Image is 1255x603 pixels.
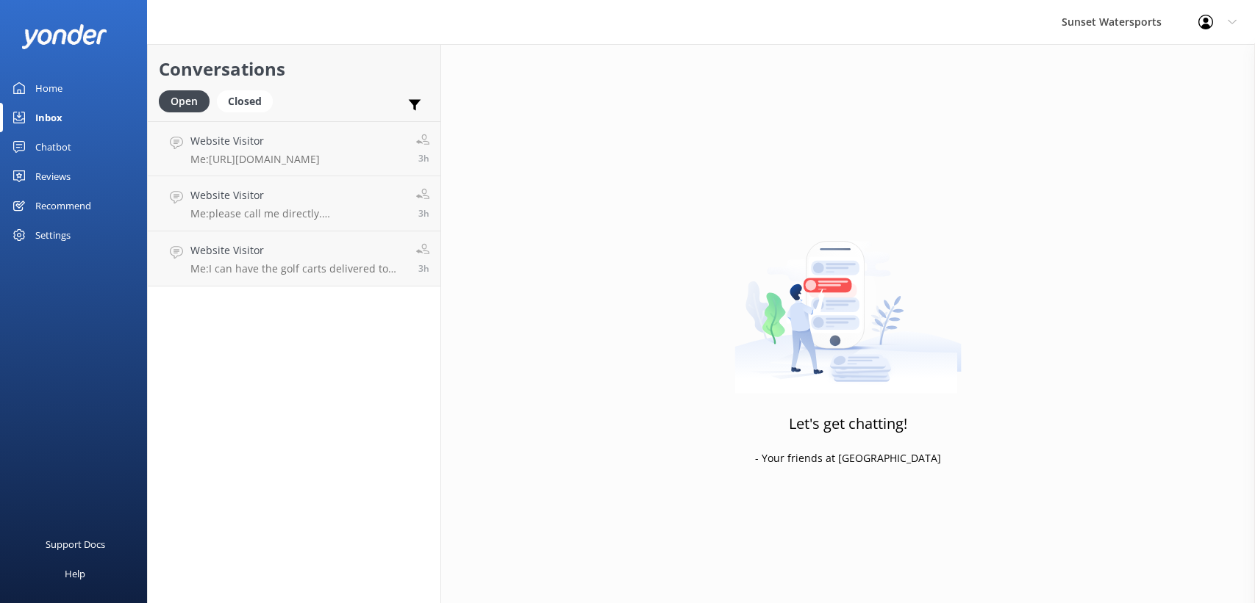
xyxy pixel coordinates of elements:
[755,450,941,466] p: - Your friends at [GEOGRAPHIC_DATA]
[418,152,429,165] span: 09:01am 17-Aug-2025 (UTC -05:00) America/Cancun
[35,220,71,250] div: Settings
[217,90,273,112] div: Closed
[148,176,440,231] a: Website VisitorMe:please call me directly. [PERSON_NAME] at [PHONE_NUMBER]3h
[190,207,405,220] p: Me: please call me directly. [PERSON_NAME] at [PHONE_NUMBER]
[35,103,62,132] div: Inbox
[159,93,217,109] a: Open
[35,162,71,191] div: Reviews
[148,231,440,286] a: Website VisitorMe:I can have the golf carts delivered to you if you like. Please call me at [PHON...
[789,412,907,436] h3: Let's get chatting!
[190,133,320,149] h4: Website Visitor
[65,559,85,588] div: Help
[159,90,210,112] div: Open
[46,530,105,559] div: Support Docs
[734,210,962,394] img: artwork of a man stealing a conversation from at giant smartphone
[190,262,405,275] p: Me: I can have the golf carts delivered to you if you like. Please call me at [PHONE_NUMBER]. My ...
[217,93,280,109] a: Closed
[418,262,429,275] span: 08:17am 17-Aug-2025 (UTC -05:00) America/Cancun
[190,242,405,259] h4: Website Visitor
[190,187,405,203] h4: Website Visitor
[159,55,429,83] h2: Conversations
[190,153,320,166] p: Me: [URL][DOMAIN_NAME]
[148,121,440,176] a: Website VisitorMe:[URL][DOMAIN_NAME]3h
[35,73,62,103] div: Home
[35,132,71,162] div: Chatbot
[35,191,91,220] div: Recommend
[22,24,107,48] img: yonder-white-logo.png
[418,207,429,220] span: 08:57am 17-Aug-2025 (UTC -05:00) America/Cancun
